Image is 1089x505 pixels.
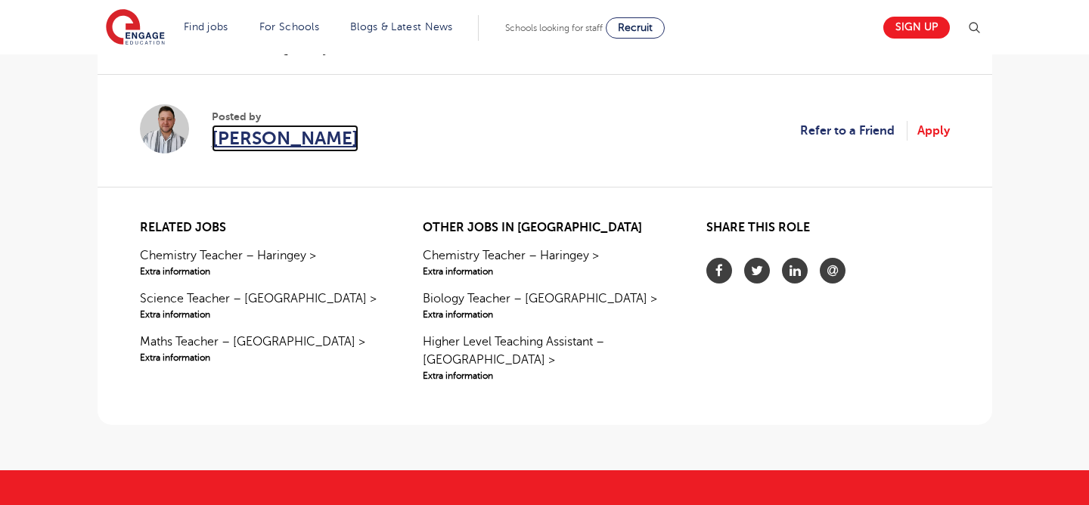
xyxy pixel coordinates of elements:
span: Extra information [423,265,665,278]
a: Blogs & Latest News [350,21,453,33]
a: Apply [917,121,950,141]
span: Posted by [212,109,358,125]
a: Chemistry Teacher – Haringey >Extra information [423,246,665,278]
span: Recruit [618,22,653,33]
a: Science Teacher – [GEOGRAPHIC_DATA] >Extra information [140,290,383,321]
h2: Related jobs [140,221,383,235]
span: Extra information [140,265,383,278]
a: For Schools [259,21,319,33]
a: Chemistry Teacher – Haringey >Extra information [140,246,383,278]
span: Extra information [140,351,383,364]
a: Refer to a Friend [800,121,907,141]
a: Recruit [606,17,665,39]
span: Extra information [140,308,383,321]
a: [PERSON_NAME] [212,125,358,152]
span: Extra information [423,308,665,321]
a: Sign up [883,17,950,39]
h2: Other jobs in [GEOGRAPHIC_DATA] [423,221,665,235]
a: Maths Teacher – [GEOGRAPHIC_DATA] >Extra information [140,333,383,364]
a: Biology Teacher – [GEOGRAPHIC_DATA] >Extra information [423,290,665,321]
img: Engage Education [106,9,165,47]
span: Schools looking for staff [505,23,603,33]
a: Find jobs [184,21,228,33]
h2: Share this role [706,221,949,243]
span: Extra information [423,369,665,383]
a: Higher Level Teaching Assistant – [GEOGRAPHIC_DATA] >Extra information [423,333,665,383]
